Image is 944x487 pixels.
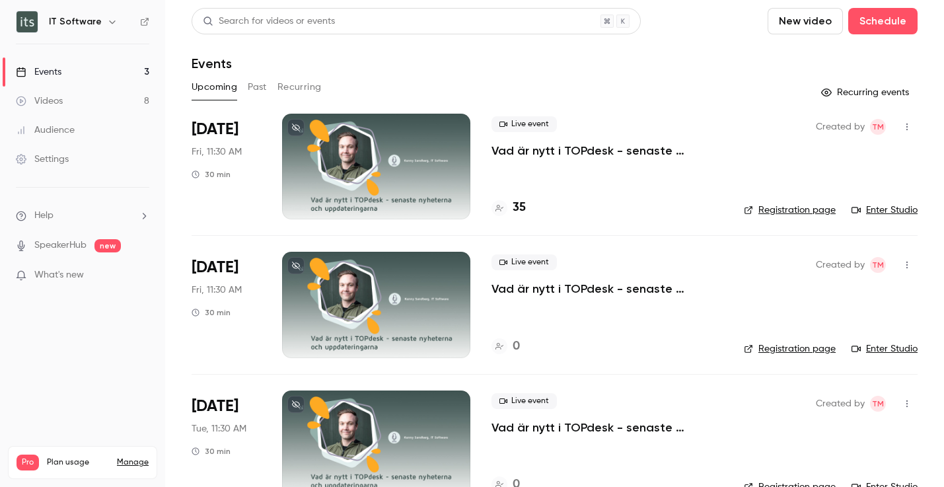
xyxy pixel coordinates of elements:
[16,124,75,137] div: Audience
[872,119,884,135] span: TM
[513,338,520,356] h4: 0
[192,446,231,457] div: 30 min
[744,204,836,217] a: Registration page
[491,393,557,409] span: Live event
[47,457,109,468] span: Plan usage
[49,15,102,28] h6: IT Software
[192,169,231,180] div: 30 min
[491,281,723,297] a: Vad är nytt i TOPdesk - senaste nyheterna och uppdateringarna
[277,77,322,98] button: Recurring
[192,252,261,357] div: Oct 24 Fri, 11:30 AM (Europe/Stockholm)
[491,338,520,356] a: 0
[744,342,836,356] a: Registration page
[192,422,246,435] span: Tue, 11:30 AM
[192,396,238,417] span: [DATE]
[34,268,84,282] span: What's new
[815,82,918,103] button: Recurring events
[133,270,149,281] iframe: Noticeable Trigger
[117,457,149,468] a: Manage
[848,8,918,34] button: Schedule
[872,257,884,273] span: TM
[513,199,526,217] h4: 35
[870,257,886,273] span: Tanya Masiyenka
[192,114,261,219] div: Aug 29 Fri, 11:30 AM (Europe/Stockholm)
[192,283,242,297] span: Fri, 11:30 AM
[491,254,557,270] span: Live event
[94,239,121,252] span: new
[203,15,335,28] div: Search for videos or events
[852,342,918,356] a: Enter Studio
[816,257,865,273] span: Created by
[491,199,526,217] a: 35
[816,119,865,135] span: Created by
[248,77,267,98] button: Past
[16,94,63,108] div: Videos
[17,11,38,32] img: IT Software
[192,119,238,140] span: [DATE]
[870,396,886,412] span: Tanya Masiyenka
[491,143,723,159] a: Vad är nytt i TOPdesk - senaste nyheterna och uppdateringarna
[16,153,69,166] div: Settings
[491,116,557,132] span: Live event
[192,307,231,318] div: 30 min
[852,204,918,217] a: Enter Studio
[34,239,87,252] a: SpeakerHub
[870,119,886,135] span: Tanya Masiyenka
[768,8,843,34] button: New video
[872,396,884,412] span: TM
[491,420,723,435] a: Vad är nytt i TOPdesk - senaste nyheterna och uppdateringarna
[192,145,242,159] span: Fri, 11:30 AM
[34,209,54,223] span: Help
[816,396,865,412] span: Created by
[192,56,232,71] h1: Events
[17,455,39,470] span: Pro
[192,77,237,98] button: Upcoming
[16,209,149,223] li: help-dropdown-opener
[16,65,61,79] div: Events
[192,257,238,278] span: [DATE]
